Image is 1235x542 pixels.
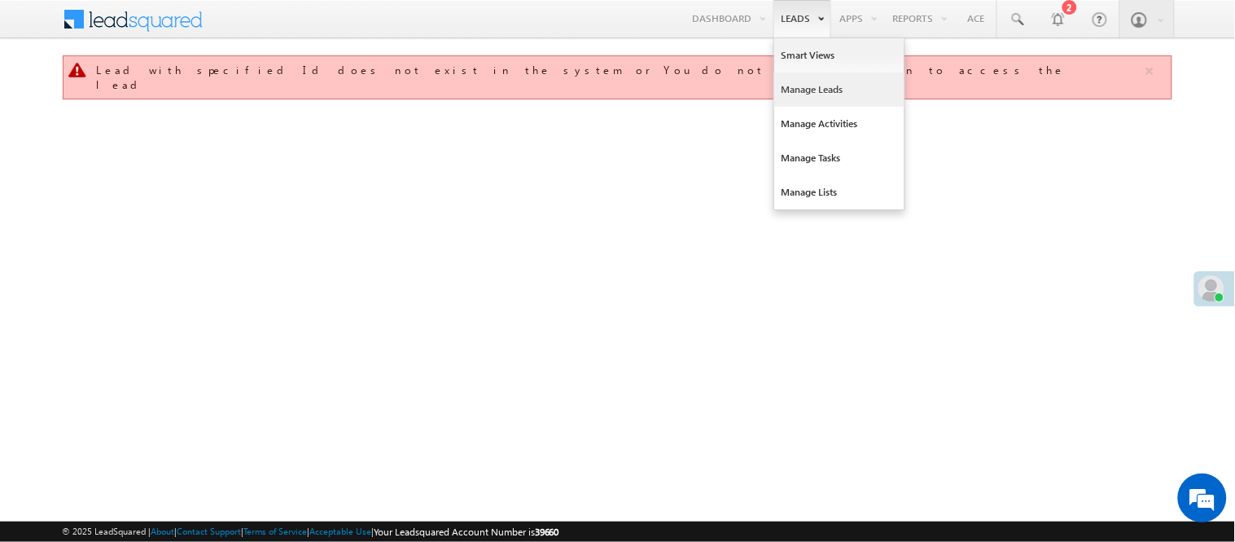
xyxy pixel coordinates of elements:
a: Contact Support [177,526,241,536]
a: About [151,526,174,536]
a: Manage Lists [774,175,904,209]
span: Your Leadsquared Account Number is [374,526,559,538]
a: Smart Views [774,38,904,73]
a: Terms of Service [243,526,307,536]
div: Lead with specified Id does not exist in the system or You do not have permission to access the lead [96,63,1143,92]
span: © 2025 LeadSquared | | | | | [62,524,559,540]
a: Acceptable Use [309,526,371,536]
a: Manage Tasks [774,141,904,175]
a: Manage Leads [774,73,904,107]
a: Manage Activities [774,107,904,141]
span: 39660 [535,526,559,538]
